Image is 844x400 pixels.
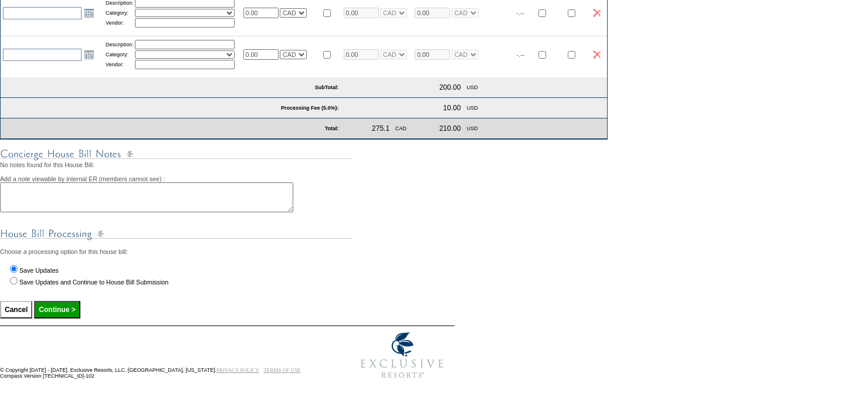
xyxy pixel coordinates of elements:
td: Vendor: [106,60,134,69]
td: Total: [102,118,341,139]
label: Save Updates and Continue to House Bill Submission [19,279,168,286]
img: icon_delete2.gif [593,50,601,59]
input: Continue > [34,301,80,318]
label: Save Updates [19,267,59,274]
td: Category: [106,9,134,17]
img: Exclusive Resorts [350,326,455,385]
td: USD [465,101,480,114]
span: -.-- [517,51,525,58]
a: Open the calendar popup. [83,48,96,61]
td: 10.00 [441,101,463,114]
td: Processing Fee (5.0%): [1,98,341,118]
td: USD [465,81,480,94]
a: PRIVACY POLICY [216,367,259,373]
span: -.-- [517,9,525,16]
td: 210.00 [437,122,463,135]
td: CAD [393,122,409,135]
td: USD [465,122,480,135]
a: TERMS OF USE [264,367,301,373]
a: Open the calendar popup. [83,6,96,19]
td: 200.00 [437,81,463,94]
td: Vendor: [106,18,134,28]
td: Description: [106,40,134,49]
td: SubTotal: [1,77,341,98]
td: Category: [106,50,134,59]
img: icon_delete2.gif [593,9,601,17]
td: 275.1 [370,122,392,135]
